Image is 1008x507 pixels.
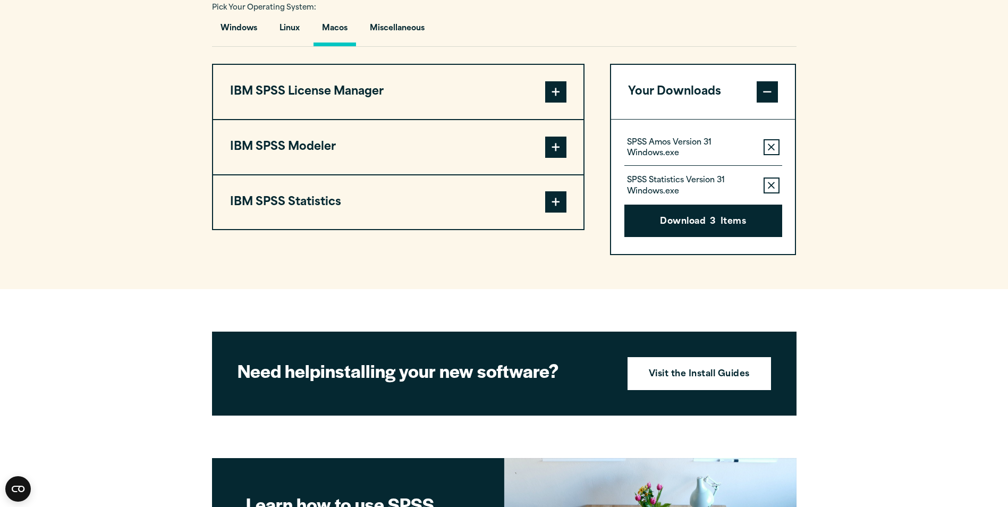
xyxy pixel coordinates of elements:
strong: Visit the Install Guides [649,368,750,382]
button: Miscellaneous [361,16,433,46]
button: IBM SPSS Modeler [213,120,583,174]
button: Download3Items [624,205,782,238]
a: Visit the Install Guides [628,357,771,390]
button: Linux [271,16,308,46]
button: Macos [314,16,356,46]
strong: Need help [238,358,320,383]
span: Pick Your Operating System: [212,4,316,11]
button: Open CMP widget [5,476,31,502]
div: Your Downloads [611,119,795,255]
button: Your Downloads [611,65,795,119]
span: 3 [710,215,716,229]
button: IBM SPSS Statistics [213,175,583,230]
p: SPSS Statistics Version 31 Windows.exe [627,175,755,197]
button: IBM SPSS License Manager [213,65,583,119]
button: Windows [212,16,266,46]
h2: installing your new software? [238,359,609,383]
p: SPSS Amos Version 31 Windows.exe [627,138,755,159]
